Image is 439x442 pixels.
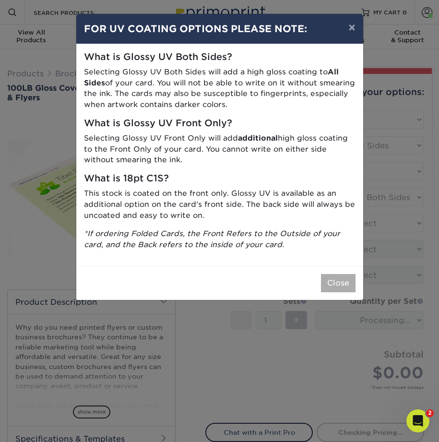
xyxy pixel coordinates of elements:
[84,173,356,184] h5: What is 18pt C1S?
[84,52,356,63] h5: What is Glossy UV Both Sides?
[426,409,434,417] span: 2
[406,409,429,432] iframe: Intercom live chat
[84,22,356,36] h4: FOR UV COATING OPTIONS PLEASE NOTE:
[341,14,363,41] button: ×
[238,133,278,143] strong: additional
[84,188,356,221] p: This stock is coated on the front only. Glossy UV is available as an additional option on the car...
[84,229,340,249] i: *If ordering Folded Cards, the Front Refers to the Outside of your card, and the Back refers to t...
[321,274,356,292] button: Close
[84,118,356,129] h5: What is Glossy UV Front Only?
[84,67,356,110] p: Selecting Glossy UV Both Sides will add a high gloss coating to of your card. You will not be abl...
[84,67,339,87] strong: All Sides
[84,133,356,166] p: Selecting Glossy UV Front Only will add high gloss coating to the Front Only of your card. You ca...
